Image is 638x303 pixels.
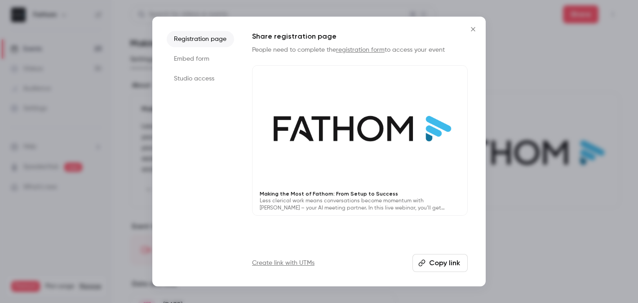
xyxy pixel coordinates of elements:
h1: Share registration page [252,31,468,42]
button: Close [464,20,482,38]
p: People need to complete the to access your event [252,45,468,54]
li: Registration page [167,31,234,47]
a: registration form [336,47,385,53]
a: Create link with UTMs [252,258,315,267]
button: Copy link [412,254,468,272]
p: Less clerical work means conversations become momentum with [PERSON_NAME] – your AI meeting partn... [260,197,460,212]
li: Studio access [167,71,234,87]
p: Making the Most of Fathom: From Setup to Success [260,190,460,197]
li: Embed form [167,51,234,67]
a: Making the Most of Fathom: From Setup to SuccessLess clerical work means conversations become mom... [252,65,468,216]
